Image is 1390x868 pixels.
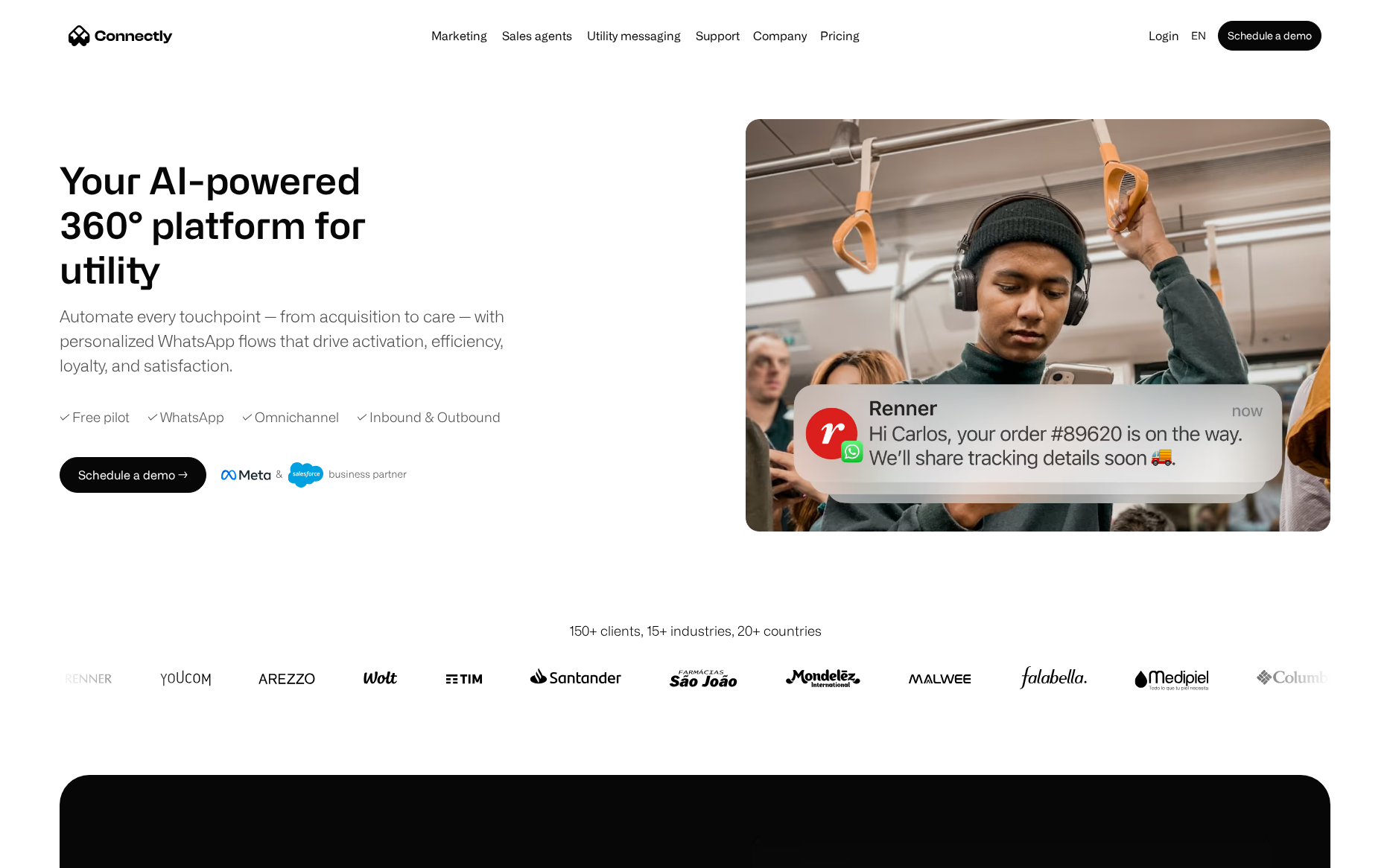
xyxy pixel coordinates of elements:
h1: utility [60,247,402,292]
div: 3 of 4 [60,247,402,292]
a: Schedule a demo [1218,21,1321,51]
h1: Your AI-powered 360° platform for [60,158,402,247]
a: Login [1143,25,1185,46]
a: Pricing [814,30,866,42]
div: Automate every touchpoint — from acquisition to care — with personalized WhatsApp flows that driv... [60,304,529,377]
div: carousel [60,247,402,292]
a: Sales agents [496,30,578,42]
div: ✓ Inbound & Outbound [357,407,501,427]
div: ✓ Omnichannel [242,407,339,427]
div: ✓ Free pilot [60,407,130,427]
a: Marketing [425,30,493,42]
div: 150+ clients, 15+ industries, 20+ countries [569,621,822,641]
div: Company [753,25,807,46]
a: Utility messaging [581,30,687,42]
div: ✓ WhatsApp [147,407,224,427]
div: en [1191,25,1206,46]
div: en [1185,25,1215,46]
a: home [69,25,173,47]
a: Support [690,30,746,42]
aside: Language selected: English [15,840,89,863]
div: Company [749,25,811,46]
a: Schedule a demo → [60,457,206,493]
img: Meta and Salesforce business partner badge. [221,462,407,488]
ul: Language list [30,842,89,863]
